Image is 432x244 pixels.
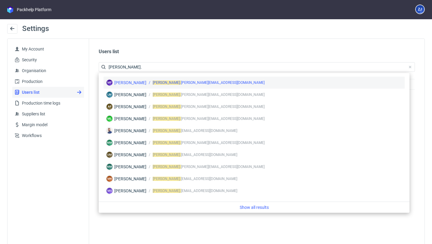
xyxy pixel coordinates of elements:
div: [PERSON_NAME] [114,80,146,86]
a: Suppliers list [12,108,84,119]
img: Michał Rachański [106,128,112,134]
a: Organisation [12,65,84,76]
a: Margin model [12,119,84,130]
span: Users list [19,89,82,95]
div: [PERSON_NAME][EMAIL_ADDRESS][DOMAIN_NAME] [153,80,265,85]
span: [PERSON_NAME]. [153,177,181,181]
span: Workflows [19,133,82,139]
div: Users list [99,48,415,55]
span: Organisation [19,68,82,74]
span: Production time logs [19,100,82,106]
span: [PERSON_NAME]. [153,165,181,169]
span: [PERSON_NAME]. [153,105,181,109]
a: Workflows [12,130,84,141]
span: [PERSON_NAME]. [153,81,181,85]
div: [PERSON_NAME][EMAIL_ADDRESS][DOMAIN_NAME] [153,140,265,145]
div: [EMAIL_ADDRESS][DOMAIN_NAME] [153,188,237,194]
span: [PERSON_NAME]. [153,93,181,97]
figcaption: MM [106,164,112,170]
div: [PERSON_NAME] [114,116,146,122]
figcaption: AF [106,104,112,110]
figcaption: MM [106,140,112,146]
span: [PERSON_NAME]. [153,189,181,193]
div: [PERSON_NAME] [114,164,146,170]
div: [PERSON_NAME] [114,140,146,146]
div: [PERSON_NAME] [114,152,146,158]
div: [PERSON_NAME][EMAIL_ADDRESS][DOMAIN_NAME] [153,116,265,121]
span: Suppliers list [19,111,82,117]
div: [PERSON_NAME] [114,128,146,134]
div: [EMAIL_ADDRESS][DOMAIN_NAME] [153,128,237,133]
div: [EMAIL_ADDRESS][DOMAIN_NAME] [153,152,237,157]
a: My Account [12,44,84,54]
input: Search [99,62,415,72]
div: [PERSON_NAME] [114,92,146,98]
span: [PERSON_NAME]. [153,129,181,133]
div: [PERSON_NAME] [114,104,146,110]
figcaption: MF [106,80,112,86]
div: [PERSON_NAME][EMAIL_ADDRESS][DOMAIN_NAME] [153,104,265,109]
span: Margin model [19,122,82,128]
span: [PERSON_NAME]. [153,117,181,121]
div: [PERSON_NAME] [114,188,146,194]
div: [EMAIL_ADDRESS][DOMAIN_NAME] [153,176,237,181]
a: Production [12,76,84,87]
span: Production [19,78,82,84]
a: Users list [12,87,84,98]
a: Security [12,54,84,65]
span: [PERSON_NAME]. [153,153,181,157]
figcaption: LM [106,92,112,98]
figcaption: UM [106,152,112,158]
figcaption: ML [106,116,112,122]
span: Security [19,57,82,63]
span: [PERSON_NAME]. [153,141,181,145]
a: Show all results [101,204,407,210]
div: [PERSON_NAME] [114,176,146,182]
a: Production time logs [12,98,84,108]
figcaption: ZJ [416,5,424,14]
div: Packhelp Platform [17,7,51,13]
figcaption: MK [106,176,112,182]
div: [PERSON_NAME][EMAIL_ADDRESS][DOMAIN_NAME] [153,164,265,169]
div: [PERSON_NAME][EMAIL_ADDRESS][DOMAIN_NAME] [153,92,265,97]
figcaption: MS [106,188,112,194]
span: My Account [19,46,82,52]
span: Settings [22,24,49,33]
a: Packhelp Platform [7,6,51,13]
